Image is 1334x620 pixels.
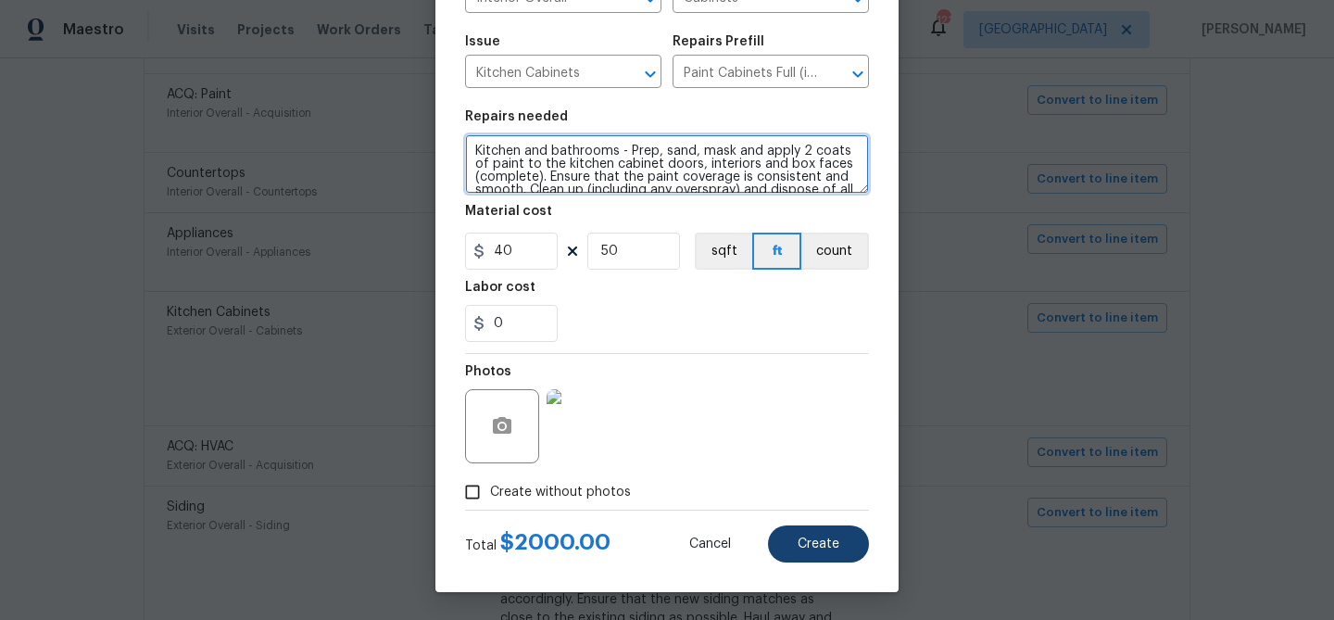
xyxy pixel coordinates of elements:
[689,538,731,551] span: Cancel
[768,525,869,563] button: Create
[845,61,871,87] button: Open
[752,233,801,270] button: ft
[798,538,839,551] span: Create
[465,205,552,218] h5: Material cost
[673,35,764,48] h5: Repairs Prefill
[490,483,631,502] span: Create without photos
[500,531,610,553] span: $ 2000.00
[801,233,869,270] button: count
[465,35,500,48] h5: Issue
[660,525,761,563] button: Cancel
[637,61,663,87] button: Open
[465,365,511,378] h5: Photos
[465,281,535,294] h5: Labor cost
[465,110,568,123] h5: Repairs needed
[695,233,752,270] button: sqft
[465,533,610,555] div: Total
[465,134,869,194] textarea: Kitchen and bathrooms - Prep, sand, mask and apply 2 coats of paint to the kitchen cabinet doors,...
